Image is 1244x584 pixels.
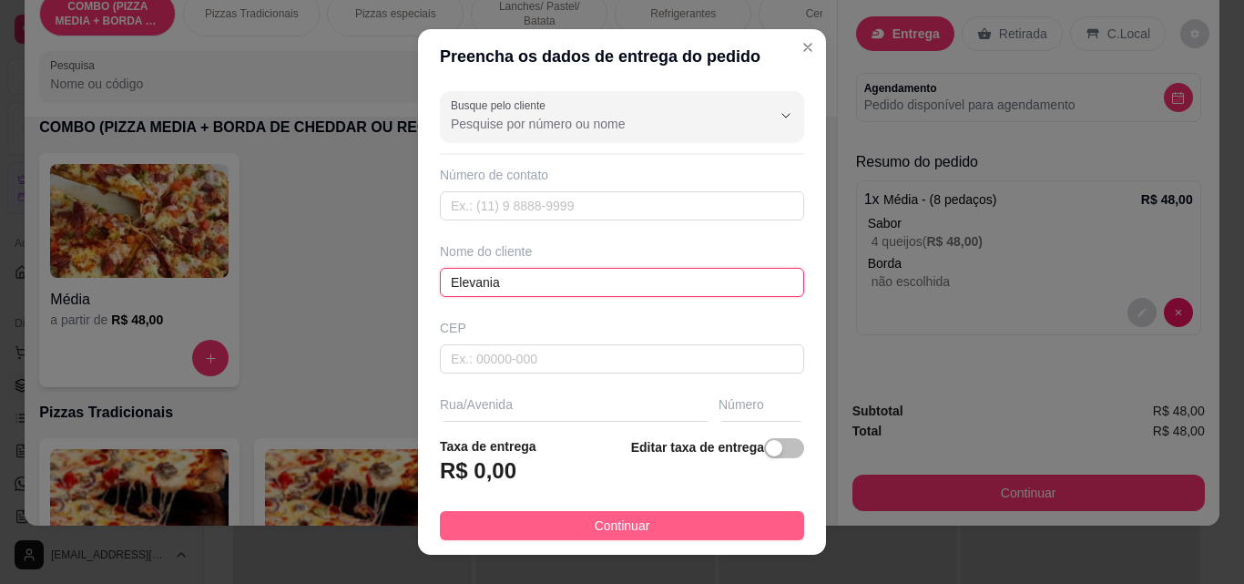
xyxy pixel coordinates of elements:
[418,29,826,84] header: Preencha os dados de entrega do pedido
[440,395,711,414] div: Rua/Avenida
[440,268,804,297] input: Ex.: João da Silva
[440,319,804,337] div: CEP
[440,191,804,220] input: Ex.: (11) 9 8888-9999
[771,101,800,130] button: Show suggestions
[595,516,650,536] span: Continuar
[440,166,804,184] div: Número de contato
[719,395,804,414] div: Número
[440,439,536,454] strong: Taxa de entrega
[440,511,804,540] button: Continuar
[451,97,552,113] label: Busque pelo cliente
[440,456,516,486] h3: R$ 0,00
[440,344,804,374] input: Ex.: 00000-000
[440,242,804,261] div: Nome do cliente
[451,115,742,133] input: Busque pelo cliente
[793,33,822,62] button: Close
[719,421,804,450] input: Ex.: 44
[440,421,711,450] input: Ex.: Rua Oscar Freire
[631,440,764,455] strong: Editar taxa de entrega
